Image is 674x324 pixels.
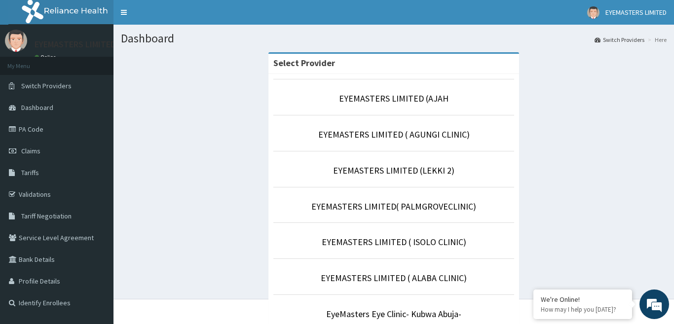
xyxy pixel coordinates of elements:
a: EYEMASTERS LIMITED (LEKKI 2) [333,165,454,176]
h1: Dashboard [121,32,667,45]
span: Dashboard [21,103,53,112]
a: EYEMASTERS LIMITED (AJAH [339,93,449,104]
span: Claims [21,146,40,155]
p: EYEMASTERS LIMITED [35,40,116,49]
a: Switch Providers [595,36,644,44]
a: EyeMasters Eye Clinic- Kubwa Abuja- [326,308,461,320]
img: User Image [587,6,599,19]
img: User Image [5,30,27,52]
a: Online [35,54,58,61]
div: We're Online! [541,295,625,304]
a: EYEMASTERS LIMITED ( ISOLO CLINIC) [322,236,466,248]
p: How may I help you today? [541,305,625,314]
span: Tariff Negotiation [21,212,72,220]
a: EYEMASTERS LIMITED( PALMGROVECLINIC) [311,201,476,212]
a: EYEMASTERS LIMITED ( AGUNGI CLINIC) [318,129,470,140]
li: Here [645,36,667,44]
strong: Select Provider [273,57,335,69]
a: EYEMASTERS LIMITED ( ALABA CLINIC) [321,272,467,284]
span: EYEMASTERS LIMITED [605,8,667,17]
span: Switch Providers [21,81,72,90]
span: Tariffs [21,168,39,177]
